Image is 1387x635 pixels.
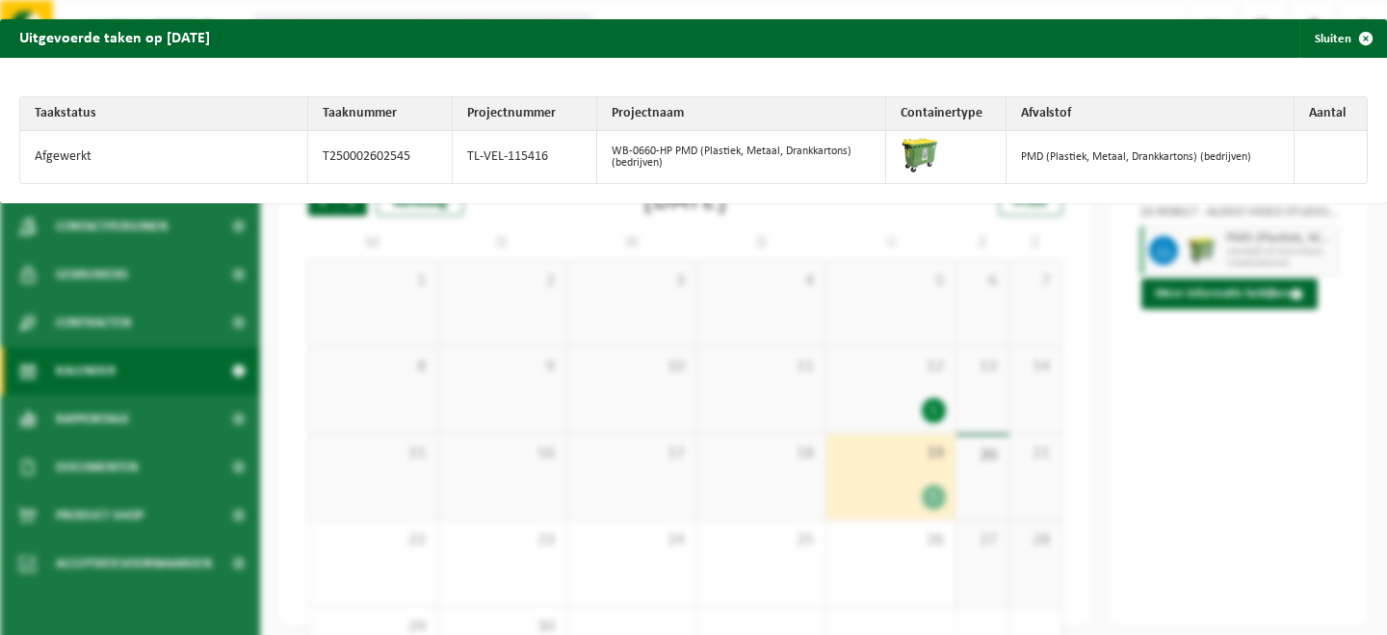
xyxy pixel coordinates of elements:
[597,131,885,183] td: WB-0660-HP PMD (Plastiek, Metaal, Drankkartons) (bedrijven)
[20,97,308,131] th: Taakstatus
[453,131,597,183] td: TL-VEL-115416
[597,97,885,131] th: Projectnaam
[20,131,308,183] td: Afgewerkt
[1299,19,1385,58] button: Sluiten
[901,136,939,174] img: WB-0660-HPE-GN-50
[308,131,453,183] td: T250002602545
[1295,97,1367,131] th: Aantal
[453,97,597,131] th: Projectnummer
[1007,131,1295,183] td: PMD (Plastiek, Metaal, Drankkartons) (bedrijven)
[1007,97,1295,131] th: Afvalstof
[886,97,1007,131] th: Containertype
[308,97,453,131] th: Taaknummer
